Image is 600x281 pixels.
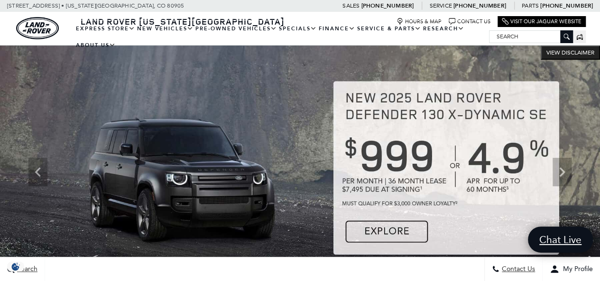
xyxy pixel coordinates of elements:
img: Land Rover [16,17,59,39]
a: Visit Our Jaguar Website [502,18,582,25]
a: New Vehicles [136,20,194,37]
a: Finance [318,20,356,37]
a: Research [422,20,465,37]
a: [PHONE_NUMBER] [361,2,414,9]
a: Chat Live [528,227,593,253]
a: Land Rover [US_STATE][GEOGRAPHIC_DATA] [75,16,290,27]
a: [STREET_ADDRESS] • [US_STATE][GEOGRAPHIC_DATA], CO 80905 [7,2,184,9]
section: Click to Open Cookie Consent Modal [5,262,27,272]
a: EXPRESS STORE [75,20,136,37]
a: Hours & Map [397,18,442,25]
span: My Profile [559,265,593,273]
a: Contact Us [449,18,490,25]
span: Sales [342,2,360,9]
a: [PHONE_NUMBER] [540,2,593,9]
button: VIEW DISCLAIMER [541,45,600,60]
input: Search [489,31,572,42]
nav: Main Navigation [75,20,489,54]
a: land-rover [16,17,59,39]
img: Opt-Out Icon [5,262,27,272]
span: Parts [522,2,539,9]
div: Next [553,158,572,186]
button: Open user profile menu [543,257,600,281]
a: [PHONE_NUMBER] [453,2,506,9]
span: VIEW DISCLAIMER [546,49,594,56]
a: About Us [75,37,117,54]
span: Service [429,2,452,9]
a: Specials [278,20,318,37]
span: Land Rover [US_STATE][GEOGRAPHIC_DATA] [81,16,285,27]
div: Previous [28,158,47,186]
a: Pre-Owned Vehicles [194,20,278,37]
a: Service & Parts [356,20,422,37]
span: Chat Live [535,233,586,246]
span: Contact Us [499,265,535,273]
